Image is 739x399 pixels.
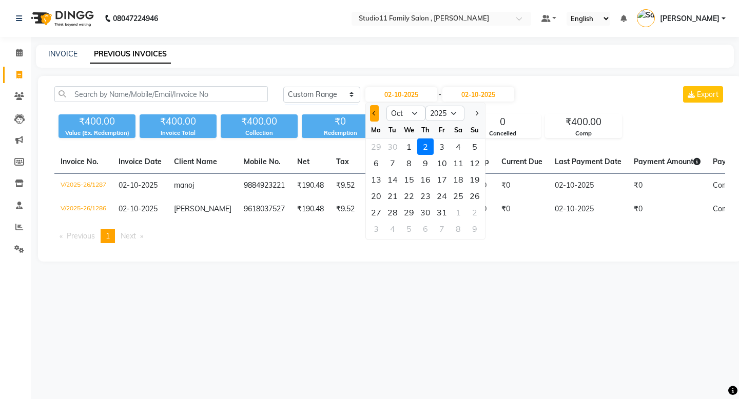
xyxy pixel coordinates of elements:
div: Tu [384,122,401,138]
div: Thursday, October 2, 2025 [417,138,434,155]
div: 1 [450,204,466,221]
div: 21 [384,188,401,204]
div: Su [466,122,483,138]
div: Value (Ex. Redemption) [59,129,135,137]
div: 4 [384,221,401,237]
div: 4 [450,138,466,155]
td: 02-10-2025 [549,174,628,198]
div: Wednesday, October 8, 2025 [401,155,417,171]
td: 9618037527 [238,197,291,221]
div: 14 [384,171,401,188]
div: Cancelled [464,129,540,138]
td: ₹190.48 [291,174,330,198]
span: Invoice Date [119,157,162,166]
img: logo [26,4,96,33]
td: ₹0 [495,197,549,221]
td: ₹0 [628,174,707,198]
div: Sunday, November 9, 2025 [466,221,483,237]
div: 31 [434,204,450,221]
div: 10 [434,155,450,171]
a: PREVIOUS INVOICES [90,45,171,64]
div: Fr [434,122,450,138]
div: 22 [401,188,417,204]
div: ₹400.00 [59,114,135,129]
div: Thursday, October 9, 2025 [417,155,434,171]
div: ₹0 [302,114,379,129]
div: 16 [417,171,434,188]
div: 0 [464,115,540,129]
div: Friday, October 31, 2025 [434,204,450,221]
div: Sunday, October 19, 2025 [466,171,483,188]
div: Monday, September 29, 2025 [368,138,384,155]
div: Monday, October 27, 2025 [368,204,384,221]
div: 5 [466,138,483,155]
div: 9 [466,221,483,237]
span: [PERSON_NAME] [660,13,719,24]
select: Select year [425,106,464,121]
span: Client Name [174,157,217,166]
span: 02-10-2025 [119,204,158,213]
div: ₹400.00 [221,114,298,129]
input: Search by Name/Mobile/Email/Invoice No [54,86,268,102]
div: We [401,122,417,138]
div: 7 [434,221,450,237]
span: manoj [174,181,194,190]
td: ₹190.48 [291,197,330,221]
td: ₹9.52 [330,174,361,198]
div: Sa [450,122,466,138]
div: 19 [466,171,483,188]
div: Thursday, November 6, 2025 [417,221,434,237]
span: Last Payment Date [555,157,621,166]
div: Saturday, November 8, 2025 [450,221,466,237]
button: Export [683,86,723,103]
div: 8 [401,155,417,171]
div: Wednesday, November 5, 2025 [401,221,417,237]
td: 9884923221 [238,174,291,198]
b: 08047224946 [113,4,158,33]
div: Friday, October 10, 2025 [434,155,450,171]
div: 15 [401,171,417,188]
div: Tuesday, September 30, 2025 [384,138,401,155]
div: Tuesday, October 28, 2025 [384,204,401,221]
td: 02-10-2025 [549,197,628,221]
div: Tuesday, November 4, 2025 [384,221,401,237]
td: ₹0 [628,197,707,221]
span: - [438,89,441,100]
div: 3 [368,221,384,237]
div: 6 [368,155,384,171]
span: Comp [713,204,732,213]
div: 3 [434,138,450,155]
div: Collection [221,129,298,137]
div: 26 [466,188,483,204]
div: 28 [384,204,401,221]
div: Wednesday, October 22, 2025 [401,188,417,204]
button: Previous month [370,105,379,122]
div: Wednesday, October 29, 2025 [401,204,417,221]
div: Monday, November 3, 2025 [368,221,384,237]
div: Thursday, October 23, 2025 [417,188,434,204]
div: 11 [450,155,466,171]
div: 24 [434,188,450,204]
div: 9 [417,155,434,171]
td: V/2025-26/1287 [54,174,112,198]
td: ₹9.52 [330,197,361,221]
div: Redemption [302,129,379,137]
div: Friday, October 17, 2025 [434,171,450,188]
div: Sunday, October 12, 2025 [466,155,483,171]
div: ₹400.00 [546,115,621,129]
div: 1 [401,138,417,155]
div: Friday, October 3, 2025 [434,138,450,155]
div: Saturday, November 1, 2025 [450,204,466,221]
span: Net [297,157,309,166]
div: Saturday, October 25, 2025 [450,188,466,204]
div: Th [417,122,434,138]
span: 02-10-2025 [119,181,158,190]
div: Sunday, October 26, 2025 [466,188,483,204]
input: Start Date [365,87,437,102]
div: Friday, November 7, 2025 [434,221,450,237]
div: 25 [450,188,466,204]
div: Sunday, October 5, 2025 [466,138,483,155]
div: Wednesday, October 15, 2025 [401,171,417,188]
span: Invoice No. [61,157,99,166]
div: Tuesday, October 14, 2025 [384,171,401,188]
